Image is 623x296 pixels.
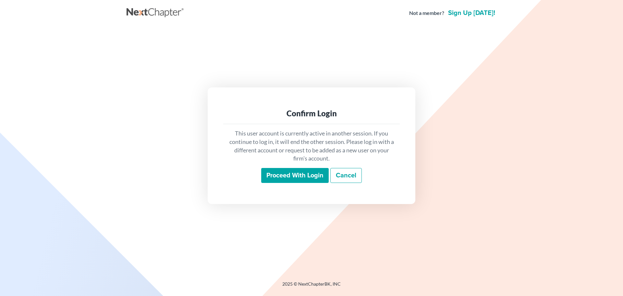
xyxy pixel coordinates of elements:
[330,168,362,183] a: Cancel
[261,168,329,183] input: Proceed with login
[228,129,395,163] p: This user account is currently active in another session. If you continue to log in, it will end ...
[447,10,496,16] a: Sign up [DATE]!
[409,9,444,17] strong: Not a member?
[127,281,496,292] div: 2025 © NextChapterBK, INC
[228,108,395,119] div: Confirm Login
